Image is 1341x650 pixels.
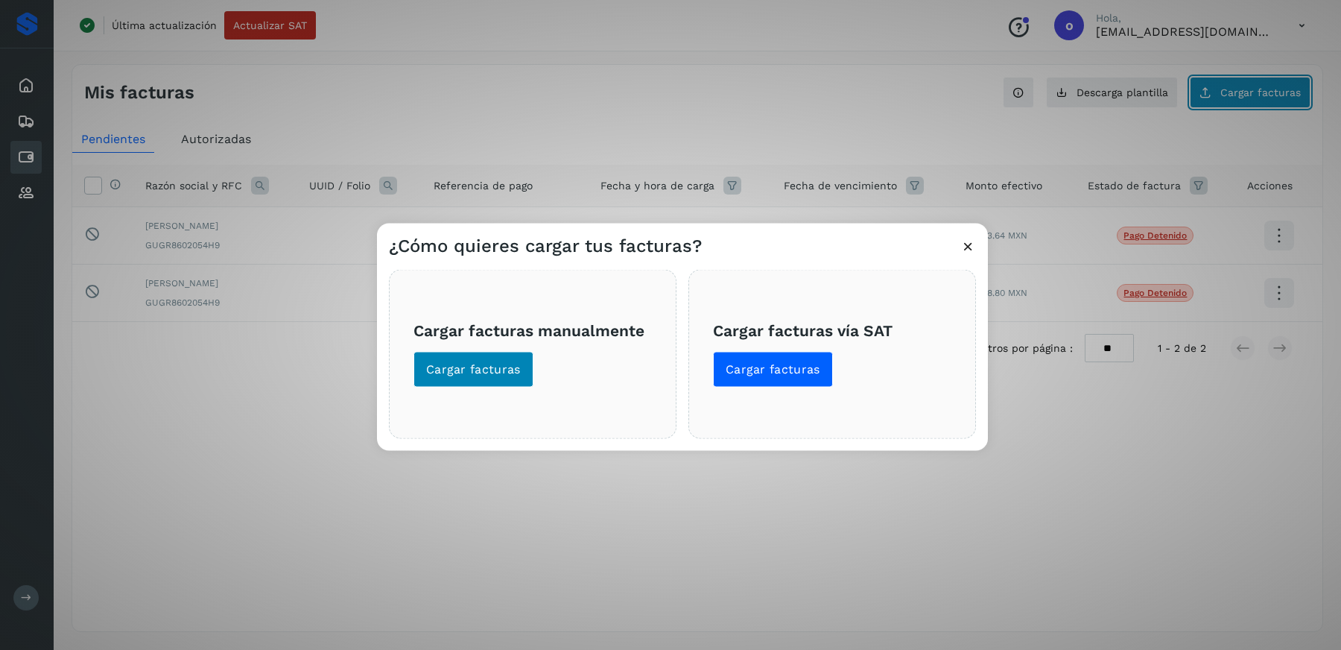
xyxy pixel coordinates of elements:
[726,362,820,378] span: Cargar facturas
[426,362,521,378] span: Cargar facturas
[413,352,533,388] button: Cargar facturas
[713,321,951,339] h3: Cargar facturas vía SAT
[413,321,652,339] h3: Cargar facturas manualmente
[713,352,833,388] button: Cargar facturas
[389,236,702,257] h3: ¿Cómo quieres cargar tus facturas?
